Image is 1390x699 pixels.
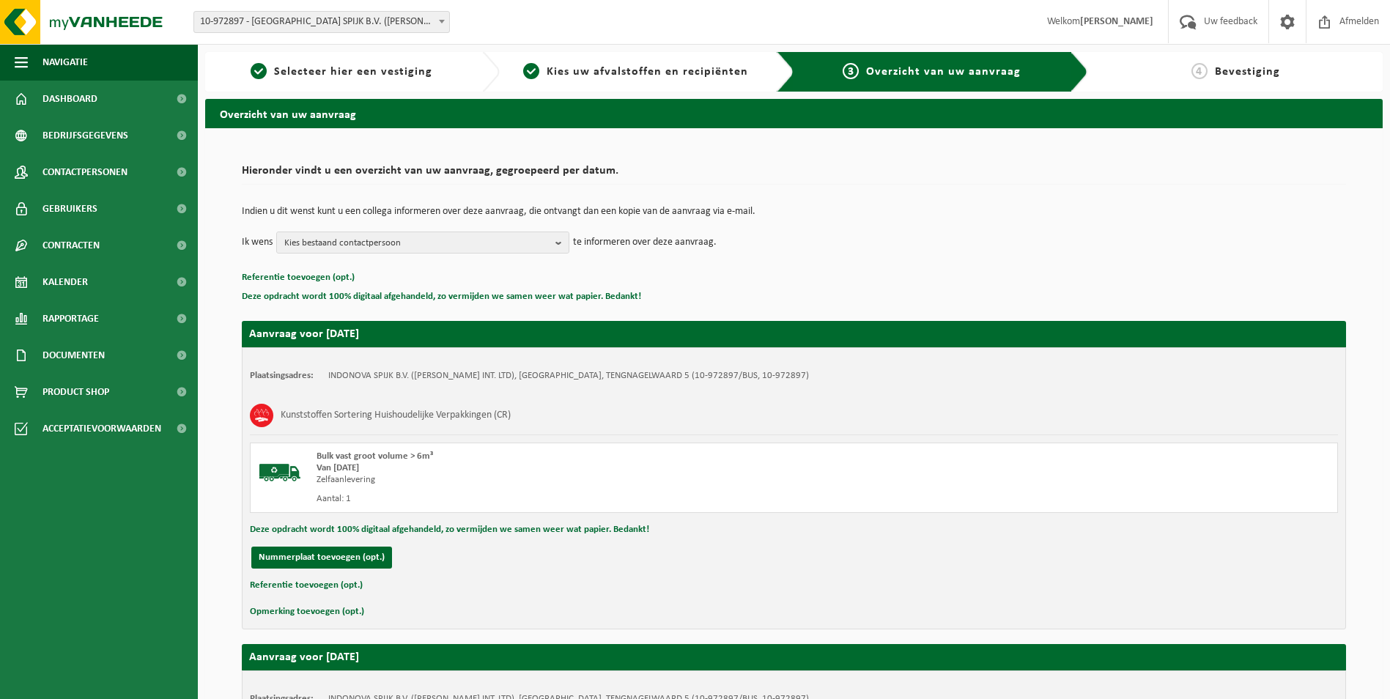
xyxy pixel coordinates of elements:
[249,651,359,663] strong: Aanvraag voor [DATE]
[242,207,1346,217] p: Indien u dit wenst kunt u een collega informeren over deze aanvraag, die ontvangt dan een kopie v...
[42,264,88,300] span: Kalender
[328,370,809,382] td: INDONOVA SPIJK B.V. ([PERSON_NAME] INT. LTD), [GEOGRAPHIC_DATA], TENGNAGELWAARD 5 (10-972897/BUS,...
[250,576,363,595] button: Referentie toevoegen (opt.)
[843,63,859,79] span: 3
[258,451,302,495] img: BL-SO-LV.png
[42,44,88,81] span: Navigatie
[507,63,765,81] a: 2Kies uw afvalstoffen en recipiënten
[250,602,364,621] button: Opmerking toevoegen (opt.)
[547,66,748,78] span: Kies uw afvalstoffen en recipiënten
[42,300,99,337] span: Rapportage
[284,232,550,254] span: Kies bestaand contactpersoon
[274,66,432,78] span: Selecteer hier een vestiging
[250,371,314,380] strong: Plaatsingsadres:
[1080,16,1153,27] strong: [PERSON_NAME]
[242,165,1346,185] h2: Hieronder vindt u een overzicht van uw aanvraag, gegroepeerd per datum.
[276,232,569,254] button: Kies bestaand contactpersoon
[250,520,649,539] button: Deze opdracht wordt 100% digitaal afgehandeld, zo vermijden we samen weer wat papier. Bedankt!
[251,63,267,79] span: 1
[1215,66,1280,78] span: Bevestiging
[317,463,359,473] strong: Van [DATE]
[42,81,97,117] span: Dashboard
[42,337,105,374] span: Documenten
[205,99,1383,127] h2: Overzicht van uw aanvraag
[212,63,470,81] a: 1Selecteer hier een vestiging
[866,66,1021,78] span: Overzicht van uw aanvraag
[42,191,97,227] span: Gebruikers
[317,451,433,461] span: Bulk vast groot volume > 6m³
[42,227,100,264] span: Contracten
[1191,63,1208,79] span: 4
[242,287,641,306] button: Deze opdracht wordt 100% digitaal afgehandeld, zo vermijden we samen weer wat papier. Bedankt!
[42,117,128,154] span: Bedrijfsgegevens
[42,154,127,191] span: Contactpersonen
[194,12,449,32] span: 10-972897 - INDONOVA SPIJK B.V. (WELLMAN INT. LTD) - SPIJK
[249,328,359,340] strong: Aanvraag voor [DATE]
[242,268,355,287] button: Referentie toevoegen (opt.)
[523,63,539,79] span: 2
[573,232,717,254] p: te informeren over deze aanvraag.
[281,404,511,427] h3: Kunststoffen Sortering Huishoudelijke Verpakkingen (CR)
[317,493,853,505] div: Aantal: 1
[251,547,392,569] button: Nummerplaat toevoegen (opt.)
[42,410,161,447] span: Acceptatievoorwaarden
[242,232,273,254] p: Ik wens
[42,374,109,410] span: Product Shop
[193,11,450,33] span: 10-972897 - INDONOVA SPIJK B.V. (WELLMAN INT. LTD) - SPIJK
[317,474,853,486] div: Zelfaanlevering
